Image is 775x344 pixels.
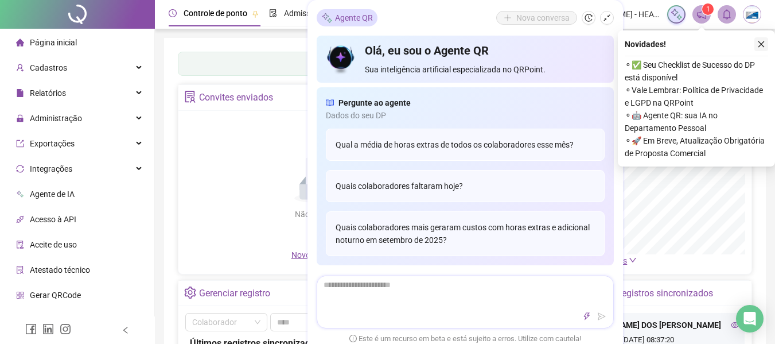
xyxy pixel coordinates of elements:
[30,63,67,72] span: Cadastros
[184,9,247,18] span: Controle de ponto
[757,40,765,48] span: close
[16,89,24,97] span: file
[365,63,604,76] span: Sua inteligência artificial especializada no QRPoint.
[326,129,605,161] div: Qual a média de horas extras de todos os colaboradores esse mês?
[625,84,768,109] span: ⚬ Vale Lembrar: Política de Privacidade e LGPD na QRPoint
[736,305,764,333] div: Open Intercom Messenger
[338,96,411,109] span: Pergunte ao agente
[595,310,609,323] button: send
[731,321,739,329] span: eye
[326,109,605,122] span: Dados do seu DP
[580,310,594,323] button: thunderbolt
[122,326,130,334] span: left
[30,291,81,300] span: Gerar QRCode
[199,284,270,303] div: Gerenciar registro
[583,312,591,320] span: thunderbolt
[629,256,637,264] span: down
[16,38,24,47] span: home
[702,3,714,15] sup: 1
[42,323,54,335] span: linkedin
[625,109,768,134] span: ⚬ 🤖 Agente QR: sua IA no Departamento Pessoal
[625,134,768,160] span: ⚬ 🚀 Em Breve, Atualização Obrigatória de Proposta Comercial
[349,335,357,342] span: exclamation-circle
[321,12,333,24] img: sparkle-icon.fc2bf0ac1784a2077858766a79e2daf3.svg
[326,96,334,109] span: read
[16,64,24,72] span: user-add
[706,5,710,13] span: 1
[30,215,76,224] span: Acesso à API
[25,323,37,335] span: facebook
[30,114,82,123] span: Administração
[326,211,605,256] div: Quais colaboradores mais geraram custos com horas extras e adicional noturno em setembro de 2025?
[670,8,683,21] img: sparkle-icon.fc2bf0ac1784a2077858766a79e2daf3.svg
[365,42,604,59] h4: Olá, eu sou o Agente QR
[16,114,24,122] span: lock
[585,14,593,22] span: history
[496,11,577,25] button: Nova conversa
[625,38,666,51] span: Novidades !
[16,291,24,299] span: qrcode
[30,164,72,173] span: Integrações
[326,170,605,202] div: Quais colaboradores faltaram hoje?
[284,9,343,18] span: Admissão digital
[722,9,732,20] span: bell
[16,215,24,223] span: api
[16,241,24,249] span: audit
[60,323,71,335] span: instagram
[603,14,611,22] span: shrink
[317,9,377,26] div: Agente QR
[30,190,75,199] span: Agente de IA
[16,165,24,173] span: sync
[30,240,77,249] span: Aceite de uso
[169,9,177,17] span: clock-circle
[269,9,277,17] span: file-done
[267,208,373,221] div: Não há dados
[30,316,88,325] span: Central de ajuda
[184,287,196,299] span: setting
[743,6,761,23] img: 87315
[291,250,349,260] span: Novo convite
[16,140,24,148] span: export
[696,9,707,20] span: notification
[578,319,739,331] div: [PERSON_NAME] DOS [PERSON_NAME]
[30,139,75,148] span: Exportações
[199,88,273,107] div: Convites enviados
[252,10,259,17] span: pushpin
[326,42,356,76] img: icon
[184,91,196,103] span: solution
[16,266,24,274] span: solution
[586,284,713,303] div: Últimos registros sincronizados
[625,59,768,84] span: ⚬ ✅ Seu Checklist de Sucesso do DP está disponível
[30,265,90,275] span: Atestado técnico
[30,88,66,98] span: Relatórios
[30,38,77,47] span: Página inicial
